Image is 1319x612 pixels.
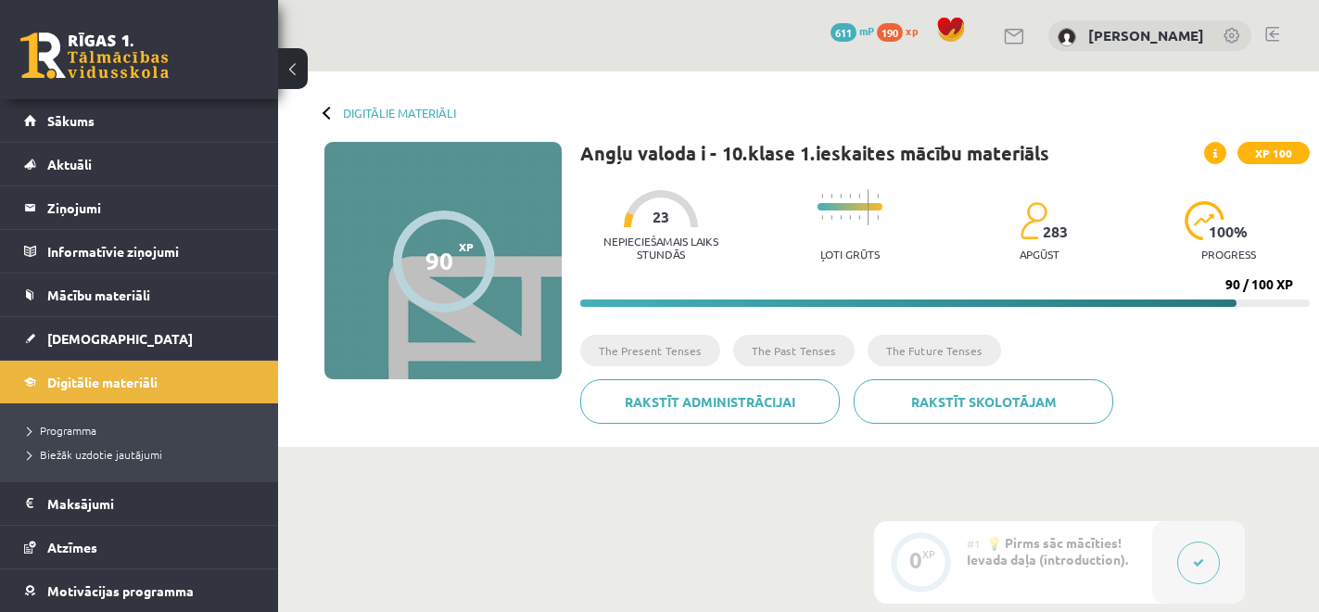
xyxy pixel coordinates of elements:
img: icon-progress-161ccf0a02000e728c5f80fcf4c31c7af3da0e1684b2b1d7c360e028c24a22f1.svg [1185,201,1224,240]
img: icon-short-line-57e1e144782c952c97e751825c79c345078a6d821885a25fce030b3d8c18986b.svg [821,194,823,198]
a: Ziņojumi [24,186,255,229]
h1: Angļu valoda i - 10.klase 1.ieskaites mācību materiāls [580,142,1049,164]
img: icon-short-line-57e1e144782c952c97e751825c79c345078a6d821885a25fce030b3d8c18986b.svg [831,215,832,220]
p: Ļoti grūts [820,248,880,261]
legend: Ziņojumi [47,186,255,229]
div: 0 [909,552,922,568]
a: Mācību materiāli [24,274,255,316]
span: XP 100 [1237,142,1310,164]
img: icon-short-line-57e1e144782c952c97e751825c79c345078a6d821885a25fce030b3d8c18986b.svg [877,215,879,220]
span: Motivācijas programma [47,582,194,599]
li: The Present Tenses [580,335,720,366]
img: icon-short-line-57e1e144782c952c97e751825c79c345078a6d821885a25fce030b3d8c18986b.svg [840,215,842,220]
a: Biežāk uzdotie jautājumi [28,446,260,463]
p: Nepieciešamais laiks stundās [580,235,742,261]
img: Anna Leibus [1058,28,1076,46]
legend: Maksājumi [47,482,255,525]
img: icon-short-line-57e1e144782c952c97e751825c79c345078a6d821885a25fce030b3d8c18986b.svg [821,215,823,220]
img: icon-short-line-57e1e144782c952c97e751825c79c345078a6d821885a25fce030b3d8c18986b.svg [858,194,860,198]
a: 611 mP [831,23,874,38]
span: Digitālie materiāli [47,374,158,390]
a: Sākums [24,99,255,142]
a: [PERSON_NAME] [1088,26,1204,45]
img: students-c634bb4e5e11cddfef0936a35e636f08e4e9abd3cc4e673bd6f9a4125e45ecb1.svg [1020,201,1046,240]
span: Aktuāli [47,156,92,172]
a: Maksājumi [24,482,255,525]
a: Informatīvie ziņojumi [24,230,255,273]
img: icon-long-line-d9ea69661e0d244f92f715978eff75569469978d946b2353a9bb055b3ed8787d.svg [868,189,869,225]
div: XP [922,549,935,559]
a: Aktuāli [24,143,255,185]
a: Rakstīt administrācijai [580,379,840,424]
span: 611 [831,23,856,42]
a: Rakstīt skolotājam [854,379,1113,424]
img: icon-short-line-57e1e144782c952c97e751825c79c345078a6d821885a25fce030b3d8c18986b.svg [877,194,879,198]
span: 190 [877,23,903,42]
a: [DEMOGRAPHIC_DATA] [24,317,255,360]
legend: Informatīvie ziņojumi [47,230,255,273]
span: XP [459,240,474,253]
a: Digitālie materiāli [343,106,456,120]
span: #1 [967,536,981,551]
span: Programma [28,423,96,438]
span: Biežāk uzdotie jautājumi [28,447,162,462]
img: icon-short-line-57e1e144782c952c97e751825c79c345078a6d821885a25fce030b3d8c18986b.svg [840,194,842,198]
a: Motivācijas programma [24,569,255,612]
img: icon-short-line-57e1e144782c952c97e751825c79c345078a6d821885a25fce030b3d8c18986b.svg [858,215,860,220]
a: Programma [28,422,260,439]
span: 283 [1043,223,1068,240]
p: progress [1201,248,1256,261]
li: The Future Tenses [868,335,1001,366]
img: icon-short-line-57e1e144782c952c97e751825c79c345078a6d821885a25fce030b3d8c18986b.svg [849,194,851,198]
span: Sākums [47,112,95,129]
img: icon-short-line-57e1e144782c952c97e751825c79c345078a6d821885a25fce030b3d8c18986b.svg [849,215,851,220]
img: icon-short-line-57e1e144782c952c97e751825c79c345078a6d821885a25fce030b3d8c18986b.svg [831,194,832,198]
span: Mācību materiāli [47,287,150,303]
span: 💡 Pirms sāc mācīties! Ievada daļa (introduction). [967,534,1128,567]
span: 100 % [1209,223,1249,240]
a: Digitālie materiāli [24,361,255,403]
span: 23 [653,209,669,225]
span: [DEMOGRAPHIC_DATA] [47,330,193,347]
span: xp [906,23,918,38]
li: The Past Tenses [733,335,855,366]
a: Rīgas 1. Tālmācības vidusskola [20,32,169,79]
a: 190 xp [877,23,927,38]
a: Atzīmes [24,526,255,568]
span: Atzīmes [47,539,97,555]
div: 90 [425,247,453,274]
p: apgūst [1020,248,1059,261]
span: mP [859,23,874,38]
